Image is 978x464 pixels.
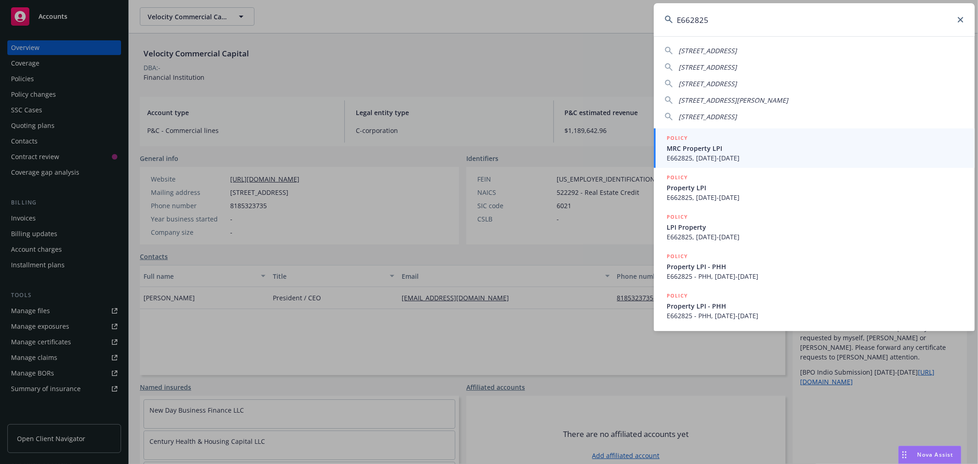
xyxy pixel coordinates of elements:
[654,3,975,36] input: Search...
[667,291,688,300] h5: POLICY
[667,153,964,163] span: E662825, [DATE]-[DATE]
[667,173,688,182] h5: POLICY
[667,193,964,202] span: E662825, [DATE]-[DATE]
[667,212,688,221] h5: POLICY
[654,128,975,168] a: POLICYMRC Property LPIE662825, [DATE]-[DATE]
[667,183,964,193] span: Property LPI
[667,252,688,261] h5: POLICY
[898,446,961,464] button: Nova Assist
[667,222,964,232] span: LPI Property
[654,247,975,286] a: POLICYProperty LPI - PHHE662825 - PHH, [DATE]-[DATE]
[667,271,964,281] span: E662825 - PHH, [DATE]-[DATE]
[654,286,975,326] a: POLICYProperty LPI - PHHE662825 - PHH, [DATE]-[DATE]
[667,262,964,271] span: Property LPI - PHH
[667,144,964,153] span: MRC Property LPI
[667,311,964,320] span: E662825 - PHH, [DATE]-[DATE]
[667,301,964,311] span: Property LPI - PHH
[654,168,975,207] a: POLICYProperty LPIE662825, [DATE]-[DATE]
[899,446,910,464] div: Drag to move
[654,207,975,247] a: POLICYLPI PropertyE662825, [DATE]-[DATE]
[679,63,737,72] span: [STREET_ADDRESS]
[679,96,788,105] span: [STREET_ADDRESS][PERSON_NAME]
[679,112,737,121] span: [STREET_ADDRESS]
[679,46,737,55] span: [STREET_ADDRESS]
[667,133,688,143] h5: POLICY
[917,451,954,458] span: Nova Assist
[667,232,964,242] span: E662825, [DATE]-[DATE]
[679,79,737,88] span: [STREET_ADDRESS]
